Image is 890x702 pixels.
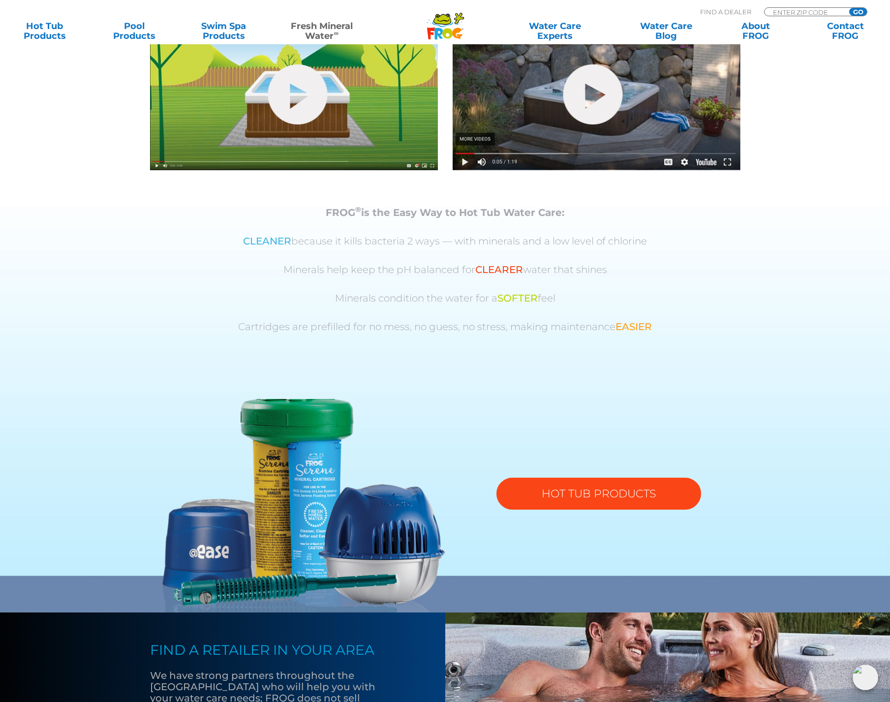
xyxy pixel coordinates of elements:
[278,21,366,41] a: Fresh MineralWater∞
[498,21,612,41] a: Water CareExperts
[632,21,702,41] a: Water CareBlog
[162,236,728,247] p: because it kills bacteria 2 ways — with minerals and a low level of chlorine
[162,293,728,304] p: Minerals condition the water for a feel
[355,205,361,214] sup: ®
[497,292,538,304] span: SOFTER
[700,7,751,16] p: Find A Dealer
[99,21,169,41] a: PoolProducts
[10,21,80,41] a: Hot TubProducts
[615,321,652,333] span: EASIER
[326,207,564,218] strong: FROG is the Easy Way to Hot Tub Water Care:
[243,235,291,247] span: CLEANER
[334,29,338,37] sup: ∞
[162,399,445,612] img: fmw-hot-tub-product-v2
[162,264,728,275] p: Minerals help keep the pH balanced for water that shines
[150,7,438,170] img: fmw-hot-tub-cover-1
[162,321,728,333] p: Cartridges are prefilled for no mess, no guess, no stress, making maintenance
[810,21,880,41] a: ContactFROG
[453,7,740,170] img: fmw-hot-tub-cover-2
[849,8,867,16] input: GO
[721,21,791,41] a: AboutFROG
[853,665,878,690] img: openIcon
[475,264,523,275] span: CLEARER
[772,8,838,16] input: Zip Code Form
[496,478,701,510] a: HOT TUB PRODUCTS
[150,642,396,658] h4: FIND A RETAILER IN YOUR AREA
[189,21,259,41] a: Swim SpaProducts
